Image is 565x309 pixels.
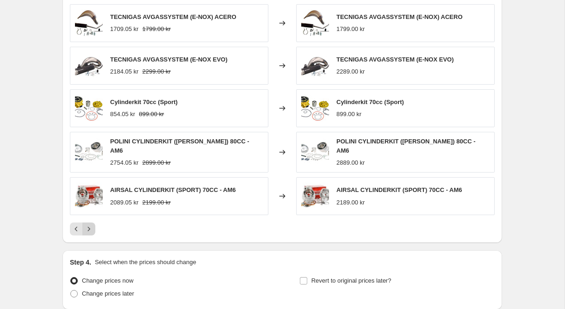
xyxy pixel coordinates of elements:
[110,186,236,193] span: AIRSAL CYLINDERKIT (SPORT) 70CC - AM6
[75,94,103,122] img: 12235_18_80x.jpg
[110,158,138,167] div: 2754.05 kr
[110,110,135,119] div: 854.05 kr
[110,56,228,63] span: TECNIGAS AVGASSYSTEM (E-NOX EVO)
[75,138,103,166] img: 133_1009_zylinderkit_polini_76cc_minarelli_am6_shop_80x.jpg
[336,138,475,154] span: POLINI CYLINDERKIT ([PERSON_NAME]) 80CC - AM6
[110,138,249,154] span: POLINI CYLINDERKIT ([PERSON_NAME]) 80CC - AM6
[70,258,91,267] h2: Step 4.
[82,290,134,297] span: Change prices later
[82,277,133,284] span: Change prices now
[142,67,170,76] strike: 2299.00 kr
[142,158,170,167] strike: 2899.00 kr
[336,13,463,20] span: TECNIGAS AVGASSYSTEM (E-NOX) ACERO
[336,186,462,193] span: AIRSAL CYLINDERKIT (SPORT) 70CC - AM6
[75,52,103,80] img: 38916_2D_0002_80x.jpg
[336,158,365,167] div: 2889.00 kr
[75,182,103,210] img: 82623_1324684_80x.jpg
[336,99,404,105] span: Cylinderkit 70cc (Sport)
[95,258,196,267] p: Select when the prices should change
[110,99,178,105] span: Cylinderkit 70cc (Sport)
[82,222,95,235] button: Next
[142,198,170,207] strike: 2199.00 kr
[301,52,329,80] img: 38916_2D_0002_80x.jpg
[110,67,138,76] div: 2184.05 kr
[301,182,329,210] img: 82623_1324684_80x.jpg
[110,13,236,20] span: TECNIGAS AVGASSYSTEM (E-NOX) ACERO
[301,9,329,37] img: 30655_80x.jpg
[336,67,365,76] div: 2289.00 kr
[311,277,391,284] span: Revert to original prices later?
[336,110,361,119] div: 899.00 kr
[336,25,365,34] div: 1799.00 kr
[139,110,164,119] strike: 899.00 kr
[142,25,170,34] strike: 1799.00 kr
[110,198,138,207] div: 2089.05 kr
[110,25,138,34] div: 1709.05 kr
[336,198,365,207] div: 2189.00 kr
[301,138,329,166] img: 133_1009_zylinderkit_polini_76cc_minarelli_am6_shop_80x.jpg
[75,9,103,37] img: 30655_80x.jpg
[336,56,454,63] span: TECNIGAS AVGASSYSTEM (E-NOX EVO)
[301,94,329,122] img: 12235_18_80x.jpg
[70,222,83,235] button: Previous
[70,222,95,235] nav: Pagination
